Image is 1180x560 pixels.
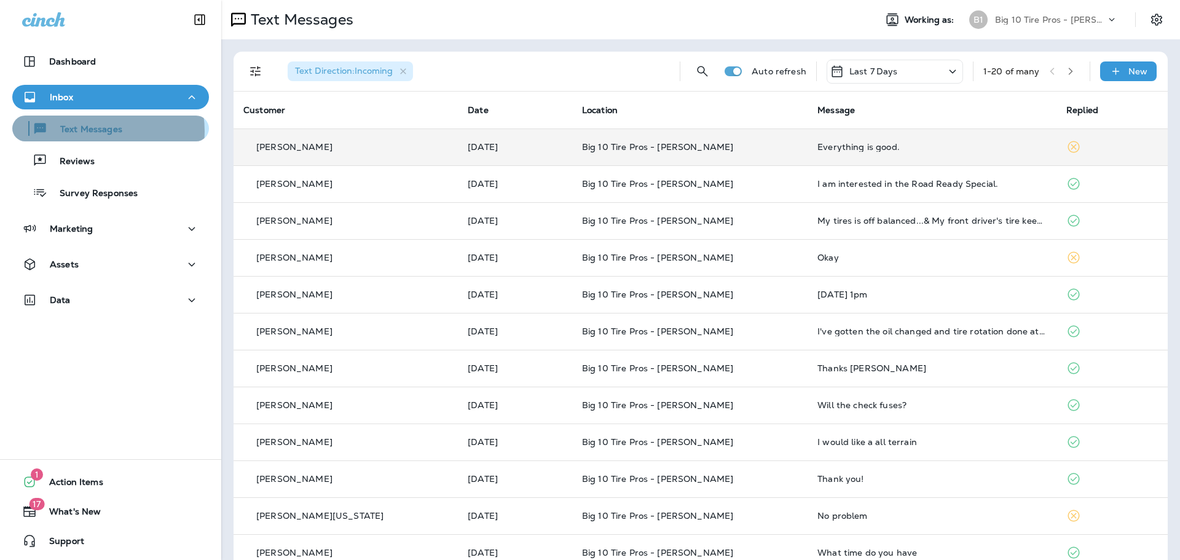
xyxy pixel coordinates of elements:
[37,507,101,521] span: What's New
[582,436,733,448] span: Big 10 Tire Pros - [PERSON_NAME]
[468,216,562,226] p: Aug 23, 2025 10:41 AM
[256,548,332,558] p: [PERSON_NAME]
[256,253,332,262] p: [PERSON_NAME]
[256,290,332,299] p: [PERSON_NAME]
[468,363,562,373] p: Aug 22, 2025 09:59 AM
[256,142,332,152] p: [PERSON_NAME]
[690,59,715,84] button: Search Messages
[1146,9,1168,31] button: Settings
[582,252,733,263] span: Big 10 Tire Pros - [PERSON_NAME]
[47,156,95,168] p: Reviews
[468,290,562,299] p: Aug 22, 2025 10:50 AM
[12,470,209,494] button: 1Action Items
[12,252,209,277] button: Assets
[183,7,217,32] button: Collapse Sidebar
[752,66,806,76] p: Auto refresh
[288,61,413,81] div: Text Direction:Incoming
[12,148,209,173] button: Reviews
[849,66,898,76] p: Last 7 Days
[582,363,733,374] span: Big 10 Tire Pros - [PERSON_NAME]
[817,142,1047,152] div: Everything is good.
[256,400,332,410] p: [PERSON_NAME]
[817,179,1047,189] div: I am interested in the Road Ready Special.
[582,105,618,116] span: Location
[37,477,103,492] span: Action Items
[12,288,209,312] button: Data
[468,437,562,447] p: Aug 22, 2025 09:16 AM
[817,548,1047,558] div: What time do you have
[12,529,209,553] button: Support
[256,216,332,226] p: [PERSON_NAME]
[468,105,489,116] span: Date
[817,474,1047,484] div: Thank you!
[817,363,1047,373] div: Thanks Monica
[969,10,988,29] div: B1
[582,473,733,484] span: Big 10 Tire Pros - [PERSON_NAME]
[817,400,1047,410] div: Will the check fuses?
[47,188,138,200] p: Survey Responses
[983,66,1040,76] div: 1 - 20 of many
[817,216,1047,226] div: My tires is off balanced...& My front driver's tire keep getting low...when can I get this looked...
[817,290,1047,299] div: Wednesday August 27th at 1pm
[12,179,209,205] button: Survey Responses
[295,65,393,76] span: Text Direction : Incoming
[12,216,209,241] button: Marketing
[1066,105,1098,116] span: Replied
[256,474,332,484] p: [PERSON_NAME]
[31,468,43,481] span: 1
[582,215,733,226] span: Big 10 Tire Pros - [PERSON_NAME]
[50,259,79,269] p: Assets
[468,326,562,336] p: Aug 22, 2025 10:22 AM
[582,400,733,411] span: Big 10 Tire Pros - [PERSON_NAME]
[817,326,1047,336] div: I've gotten the oil changed and tire rotation done at the gluckstadt location a few weeks ago. Th...
[468,179,562,189] p: Aug 24, 2025 12:30 PM
[12,116,209,141] button: Text Messages
[29,498,44,510] span: 17
[243,59,268,84] button: Filters
[817,253,1047,262] div: Okay
[582,289,733,300] span: Big 10 Tire Pros - [PERSON_NAME]
[582,141,733,152] span: Big 10 Tire Pros - [PERSON_NAME]
[468,474,562,484] p: Aug 22, 2025 07:56 AM
[582,547,733,558] span: Big 10 Tire Pros - [PERSON_NAME]
[468,400,562,410] p: Aug 22, 2025 09:29 AM
[12,85,209,109] button: Inbox
[582,178,733,189] span: Big 10 Tire Pros - [PERSON_NAME]
[256,363,332,373] p: [PERSON_NAME]
[905,15,957,25] span: Working as:
[12,499,209,524] button: 17What's New
[817,511,1047,521] div: No problem
[468,511,562,521] p: Aug 22, 2025 07:43 AM
[50,224,93,234] p: Marketing
[817,105,855,116] span: Message
[995,15,1106,25] p: Big 10 Tire Pros - [PERSON_NAME]
[582,510,733,521] span: Big 10 Tire Pros - [PERSON_NAME]
[817,437,1047,447] div: I would like a all terrain
[256,437,332,447] p: [PERSON_NAME]
[256,326,332,336] p: [PERSON_NAME]
[50,92,73,102] p: Inbox
[243,105,285,116] span: Customer
[468,548,562,558] p: Aug 21, 2025 08:19 PM
[49,57,96,66] p: Dashboard
[12,49,209,74] button: Dashboard
[48,124,122,136] p: Text Messages
[468,253,562,262] p: Aug 22, 2025 02:07 PM
[50,295,71,305] p: Data
[582,326,733,337] span: Big 10 Tire Pros - [PERSON_NAME]
[468,142,562,152] p: Aug 27, 2025 10:28 AM
[256,179,332,189] p: [PERSON_NAME]
[246,10,353,29] p: Text Messages
[37,536,84,551] span: Support
[256,511,383,521] p: [PERSON_NAME][US_STATE]
[1128,66,1147,76] p: New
